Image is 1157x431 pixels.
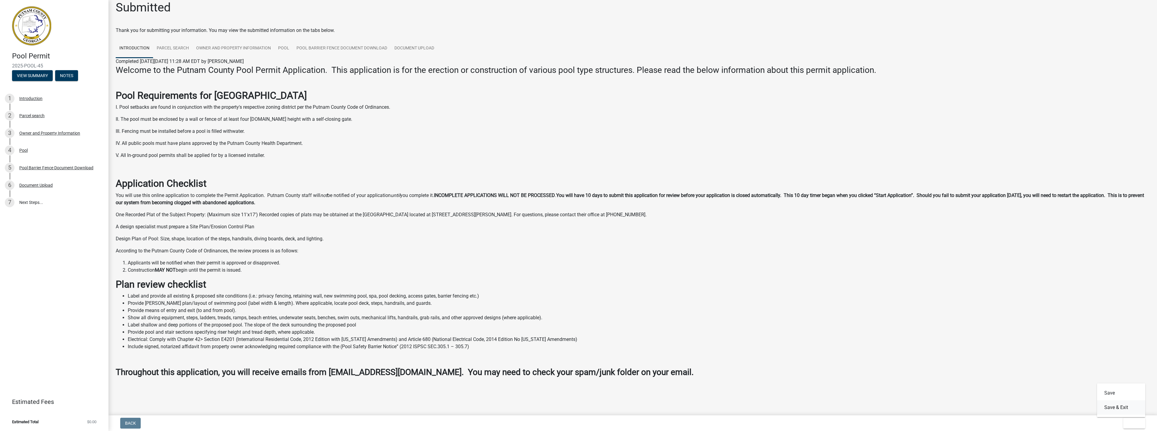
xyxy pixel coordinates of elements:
[320,192,327,198] i: not
[5,128,14,138] div: 3
[116,58,244,64] span: Completed [DATE][DATE] 11:28 AM EDT by [PERSON_NAME]
[193,39,274,58] a: Owner and Property Information
[116,367,694,377] strong: Throughout this application, you will receive emails from [EMAIL_ADDRESS][DOMAIN_NAME]. You may n...
[128,292,1150,300] li: Label and provide all existing & proposed site conditions (i.e.: privacy fencing, retaining wall,...
[5,180,14,190] div: 6
[116,27,1150,34] div: Thank you for submitting your information. You may view the submitted information on the tabs below.
[116,90,307,101] strong: Pool Requirements for [GEOGRAPHIC_DATA]
[5,111,14,120] div: 2
[55,70,78,81] button: Notes
[434,192,555,198] strong: INCOMPLETE APPLICATIONS WILL NOT BE PROCESSED
[116,178,206,189] strong: Application Checklist
[12,6,51,45] img: Putnam County, Georgia
[1128,421,1137,426] span: Exit
[19,96,42,101] div: Introduction
[116,235,1150,242] p: Design Plan of Pool: Size, shape, location of the steps, handrails, diving boards, deck, and ligh...
[5,163,14,173] div: 5
[12,63,96,69] span: 2025-POOL-45
[391,192,400,198] i: until
[116,0,171,15] h1: Submitted
[153,39,193,58] a: Parcel search
[128,314,1150,321] li: Show all diving equipment, steps, ladders, treads, ramps, beach entries, underwater seats, benche...
[116,65,1150,75] h3: Welcome to the Putnam County Pool Permit Application. This application is for the erection or con...
[1097,400,1145,415] button: Save & Exit
[116,104,1150,111] p: I. Pool setbacks are found in conjunction with the property's respective zoning district per the ...
[116,39,153,58] a: Introduction
[12,73,53,78] wm-modal-confirm: Summary
[116,211,1150,218] p: One Recorded Plat of the Subject Property: (Maximum size 11'x17') Recorded copies of plats may be...
[391,39,438,58] a: Document Upload
[5,94,14,103] div: 1
[128,329,1150,336] li: Provide pool and stair sections specifying riser height and tread depth, where applicable.
[128,300,1150,307] li: Provide [PERSON_NAME] plan/layout of swimming pool (label width & length). Where applicable, loca...
[116,223,1150,230] p: A design specialist must prepare a Site Plan/Erosion Control Plan
[116,192,1144,205] strong: You will have 10 days to submit this application for review before your application is closed aut...
[87,420,96,424] span: $0.00
[55,73,78,78] wm-modal-confirm: Notes
[128,267,1150,274] li: Construction begin until the permit is issued.
[116,140,1150,147] p: IV. All public pools must have plans approved by the Putnam County Health Department.
[12,52,104,61] h4: Pool Permit
[19,114,45,118] div: Parcel search
[5,145,14,155] div: 4
[128,336,1150,343] li: Electrical: Comply with Chapter 42> Section E4201 (International Residential Code, 2012 Edition w...
[125,421,136,426] span: Back
[128,307,1150,314] li: Provide means of entry and exit (to and from pool).
[116,192,1150,206] p: You will use this online application to complete the Permit Application. Putnam County staff will...
[128,343,1150,350] li: Include signed, notarized affidavit from property owner acknowledging required compliance with th...
[155,267,176,273] strong: MAY NOT
[116,116,1150,123] p: II. The pool must be enclosed by a wall or fence of at least four [DOMAIN_NAME] height with a sel...
[116,128,1150,135] p: III. Fencing must be installed before a pool is filled withwater.
[19,183,53,187] div: Document Upload
[19,131,80,135] div: Owner and Property Information
[12,420,39,424] span: Estimated Total
[116,152,1150,159] p: V. All In-ground pool permits shall be applied for by a licensed installer.
[1097,383,1145,417] div: Exit
[19,166,93,170] div: Pool Barrier Fence Document Download
[19,148,28,152] div: Pool
[116,279,206,290] strong: Plan review checklist
[1123,418,1145,429] button: Exit
[1097,386,1145,400] button: Save
[128,321,1150,329] li: Label shallow and deep portions of the proposed pool. The slope of the deck surrounding the propo...
[128,259,1150,267] li: Applicants will be notified when their permit is approved or disapproved.
[116,247,1150,255] p: According to the Putnam County Code of Ordinances, the review process is as follows:
[274,39,293,58] a: Pool
[5,198,14,207] div: 7
[12,70,53,81] button: View Summary
[5,396,99,408] a: Estimated Fees
[293,39,391,58] a: Pool Barrier Fence Document Download
[120,418,141,429] button: Back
